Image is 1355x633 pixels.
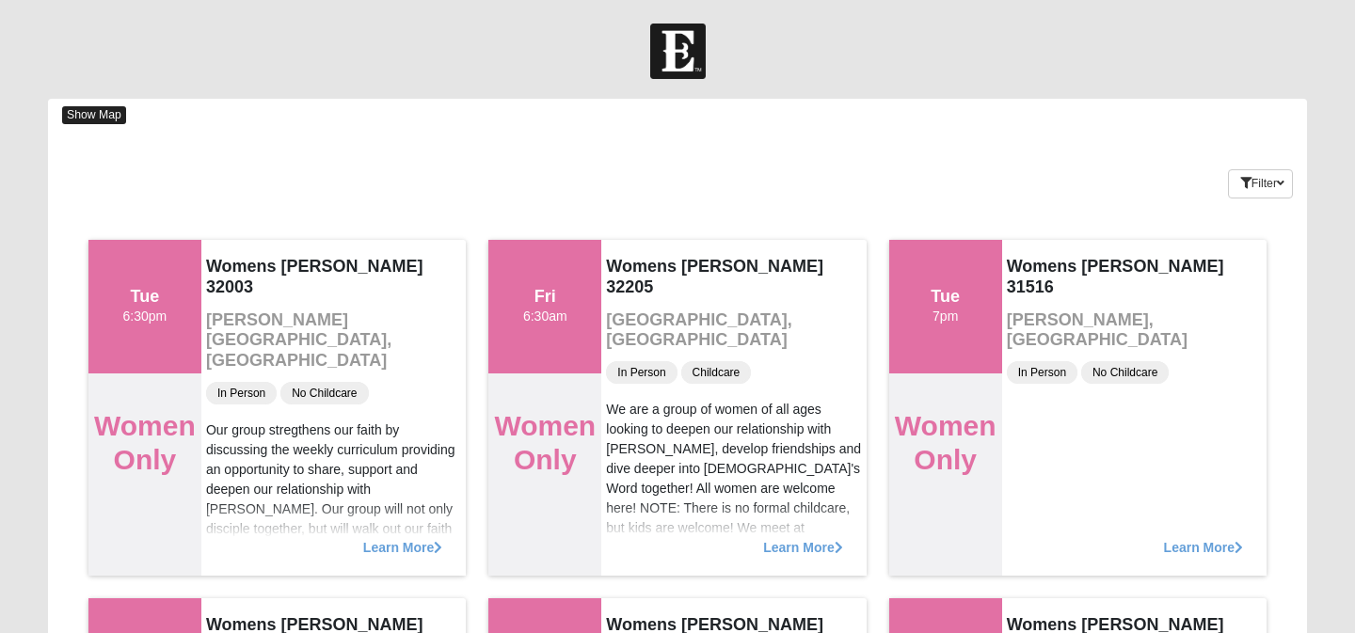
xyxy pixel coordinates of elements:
h2: Women Only [494,409,596,477]
div: 6:30pm [123,287,167,327]
h4: Fri [523,287,567,308]
span: In Person [1007,361,1077,384]
h4: Tue [123,287,167,308]
div: 7pm [931,287,960,327]
h3: [PERSON_NAME][GEOGRAPHIC_DATA], [GEOGRAPHIC_DATA] [206,310,461,372]
h4: Womens [PERSON_NAME] 31516 [1007,257,1262,297]
h2: Women Only [94,409,196,477]
span: No Childcare [280,382,368,404]
h3: [GEOGRAPHIC_DATA], [GEOGRAPHIC_DATA] [606,310,861,351]
div: 6:30am [523,287,567,327]
span: No Childcare [1081,361,1169,384]
span: Show Map [62,106,126,124]
h4: Womens [PERSON_NAME] 32205 [606,257,861,297]
h3: [PERSON_NAME], [GEOGRAPHIC_DATA] [1007,310,1262,351]
h2: Women Only [895,409,996,477]
div: Our group stregthens our faith by discussing the weekly curriculum providing an opportunity to sh... [206,420,461,578]
div: We are a group of women of all ages looking to deepen our relationship with [PERSON_NAME], develo... [606,400,861,597]
span: In Person [206,382,277,404]
h4: Womens [PERSON_NAME] 32003 [206,257,461,297]
span: In Person [606,361,677,384]
span: Childcare [681,361,752,384]
img: Church of Eleven22 Logo [650,24,706,79]
h4: Tue [931,287,960,308]
button: Filter [1228,169,1293,198]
